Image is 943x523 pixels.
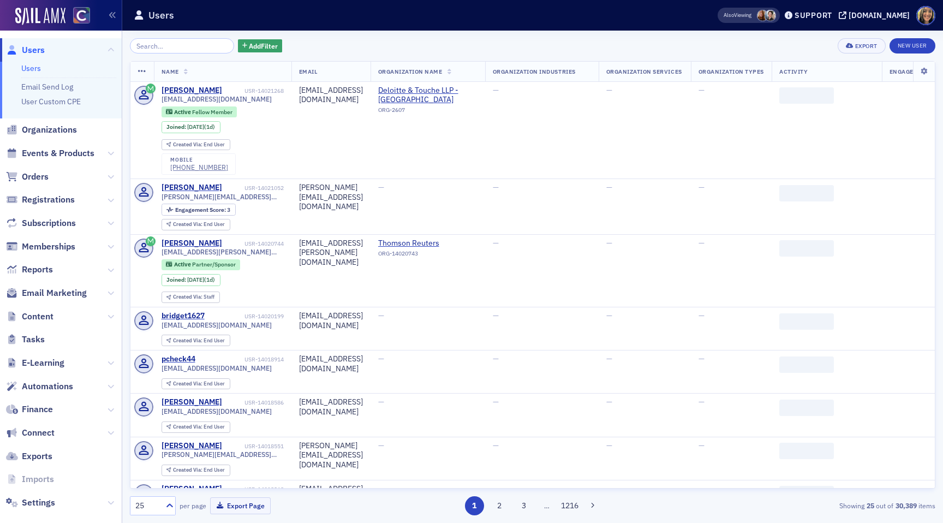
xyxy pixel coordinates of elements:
span: Profile [916,6,935,25]
span: Deloitte & Touche LLP - Denver [378,86,478,105]
span: Activity [779,68,808,75]
a: [PERSON_NAME] [162,183,222,193]
button: 2 [490,496,509,515]
a: [PERSON_NAME] [162,239,222,248]
div: USR-14021268 [224,87,284,94]
strong: 25 [864,501,876,510]
div: Active: Active: Fellow Member [162,106,237,117]
div: End User [173,424,225,430]
a: Users [6,44,45,56]
span: Subscriptions [22,217,76,229]
span: — [493,85,499,95]
span: Created Via : [173,466,204,473]
span: — [699,182,705,192]
button: 1216 [560,496,580,515]
div: 25 [135,500,159,512]
span: — [493,311,499,320]
a: Users [21,63,41,73]
span: — [493,182,499,192]
div: ORG-2607 [378,106,478,117]
div: [EMAIL_ADDRESS][DOMAIN_NAME] [299,397,363,417]
span: — [493,397,499,407]
span: Name [162,68,179,75]
div: Active: Active: Partner/Sponsor [162,259,241,270]
a: Registrations [6,194,75,206]
span: — [606,85,612,95]
span: ‌ [779,240,834,257]
button: 3 [515,496,534,515]
div: Engagement Score: 3 [162,204,236,216]
a: Thomson Reuters [378,239,478,248]
div: Created Via: End User [162,139,230,151]
a: Exports [6,450,52,462]
span: Users [22,44,45,56]
div: [EMAIL_ADDRESS][DOMAIN_NAME] [299,354,363,373]
span: [EMAIL_ADDRESS][DOMAIN_NAME] [162,321,272,329]
span: [DATE] [187,276,204,283]
a: Events & Products [6,147,94,159]
span: Created Via : [173,141,204,148]
div: End User [173,338,225,344]
span: Organizations [22,124,77,136]
span: Pamela Galey-Coleman [765,10,776,21]
span: Settings [22,497,55,509]
div: Joined: 2025-09-09 00:00:00 [162,121,220,133]
span: Email [299,68,318,75]
span: — [493,484,499,494]
span: Organization Types [699,68,764,75]
span: — [606,441,612,450]
span: [DATE] [187,123,204,130]
span: Imports [22,473,54,485]
a: [PERSON_NAME] [162,397,222,407]
div: (1d) [187,123,215,130]
a: Active Partner/Sponsor [166,261,235,268]
div: USR-14018914 [197,356,284,363]
span: [EMAIL_ADDRESS][PERSON_NAME][DOMAIN_NAME] [162,248,284,256]
a: View Homepage [65,7,90,26]
span: — [606,311,612,320]
span: Partner/Sponsor [192,260,236,268]
span: — [606,238,612,248]
a: Deloitte & Touche LLP - [GEOGRAPHIC_DATA] [378,86,478,105]
div: USR-14018586 [224,399,284,406]
img: SailAMX [73,7,90,24]
span: Organization Name [378,68,443,75]
span: Organization Services [606,68,682,75]
span: — [378,441,384,450]
div: (1d) [187,276,215,283]
span: — [699,484,705,494]
div: Created Via: Staff [162,292,220,303]
span: ‌ [779,185,834,201]
span: — [493,441,499,450]
button: [DOMAIN_NAME] [839,11,914,19]
span: Created Via : [173,380,204,387]
div: USR-14018551 [224,443,284,450]
span: Organization Industries [493,68,576,75]
span: [PERSON_NAME][EMAIL_ADDRESS][DOMAIN_NAME] [162,450,284,459]
span: ‌ [779,486,834,502]
span: — [699,354,705,364]
span: Finance [22,403,53,415]
span: ‌ [779,356,834,373]
span: [EMAIL_ADDRESS][DOMAIN_NAME] [162,407,272,415]
span: Memberships [22,241,75,253]
div: [PERSON_NAME] [162,441,222,451]
span: E-Learning [22,357,64,369]
span: Automations [22,381,73,393]
div: USR-14020199 [206,313,284,320]
span: ‌ [779,313,834,330]
span: — [378,397,384,407]
a: Active Fellow Member [166,108,232,115]
span: [PERSON_NAME][EMAIL_ADDRESS][DOMAIN_NAME] [162,193,284,201]
div: ORG-14020743 [378,250,478,261]
div: Created Via: End User [162,465,230,476]
a: Email Marketing [6,287,87,299]
a: [PERSON_NAME] [162,86,222,96]
a: Organizations [6,124,77,136]
div: [EMAIL_ADDRESS][DOMAIN_NAME] [299,484,363,503]
div: Created Via: End User [162,421,230,433]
